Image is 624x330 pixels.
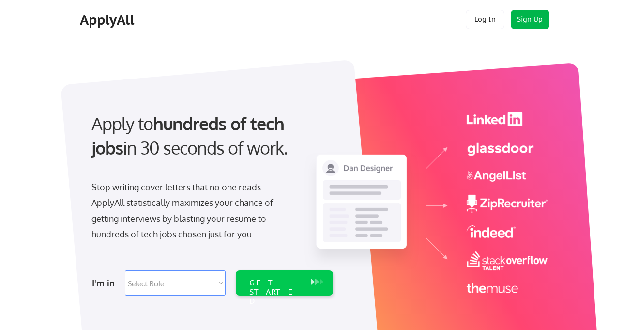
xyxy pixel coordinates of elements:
[80,12,137,28] div: ApplyAll
[91,179,290,242] div: Stop writing cover letters that no one reads. ApplyAll statistically maximizes your chance of get...
[91,111,329,160] div: Apply to in 30 seconds of work.
[249,278,301,306] div: GET STARTED
[511,10,549,29] button: Sign Up
[91,112,289,158] strong: hundreds of tech jobs
[92,275,119,291] div: I'm in
[466,10,504,29] button: Log In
